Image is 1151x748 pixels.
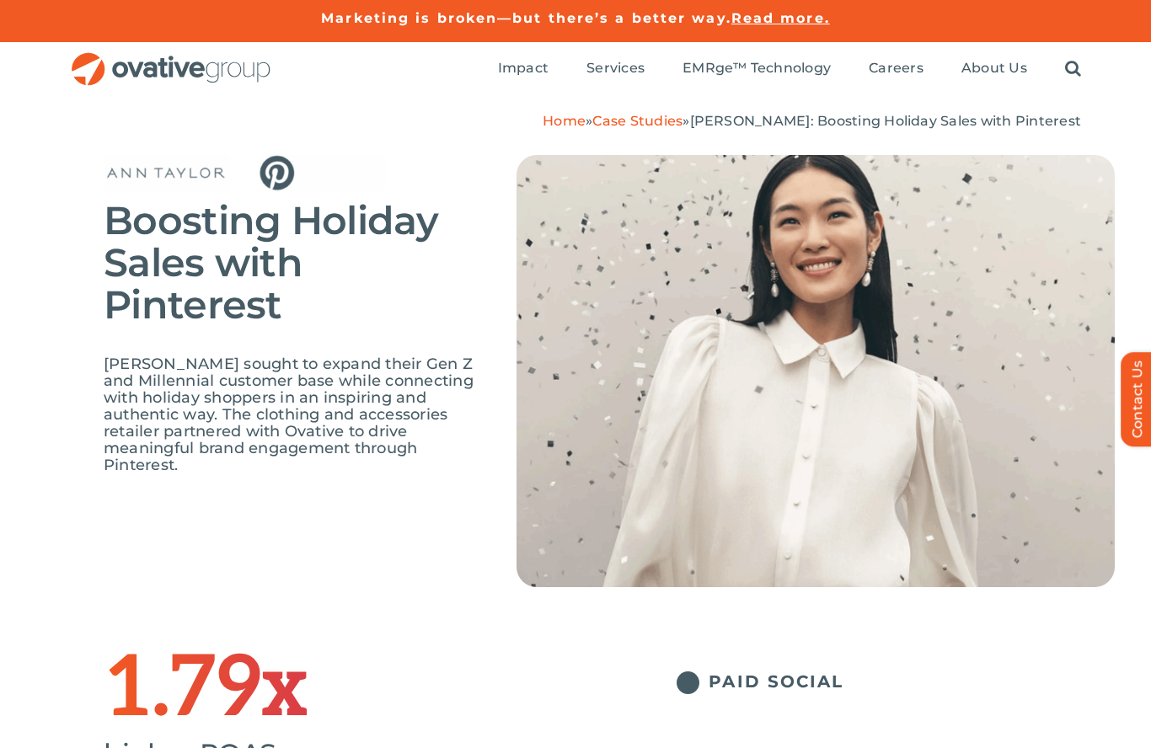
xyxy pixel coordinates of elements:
span: About Us [961,60,1027,77]
a: Search [1065,60,1081,78]
a: Case Studies [592,113,683,129]
span: [PERSON_NAME] sought to expand their Gen Z and Millennial customer base while connecting with hol... [104,355,474,474]
span: Impact [498,60,549,77]
a: Read more. [731,10,830,26]
a: Services [586,60,645,78]
img: Pinterest [259,155,385,191]
span: Boosting Holiday Sales with Pinterest [104,196,438,329]
img: Ann Taylor (1) [104,155,230,191]
a: Home [543,113,586,129]
a: OG_Full_horizontal_RGB [70,51,272,67]
nav: Menu [498,42,1081,96]
h1: 1.79x [104,663,609,717]
a: EMRge™ Technology [683,60,831,78]
span: » » [543,113,1081,129]
a: Careers [869,60,923,78]
span: Services [586,60,645,77]
span: Careers [869,60,923,77]
h5: PAID SOCIAL [709,671,1115,692]
a: About Us [961,60,1027,78]
img: Ann-Taylor-Top-Image.png [517,155,1115,587]
span: EMRge™ Technology [683,60,831,77]
span: [PERSON_NAME]: Boosting Holiday Sales with Pinterest [690,113,1081,129]
a: Impact [498,60,549,78]
a: Marketing is broken—but there’s a better way. [321,10,731,26]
